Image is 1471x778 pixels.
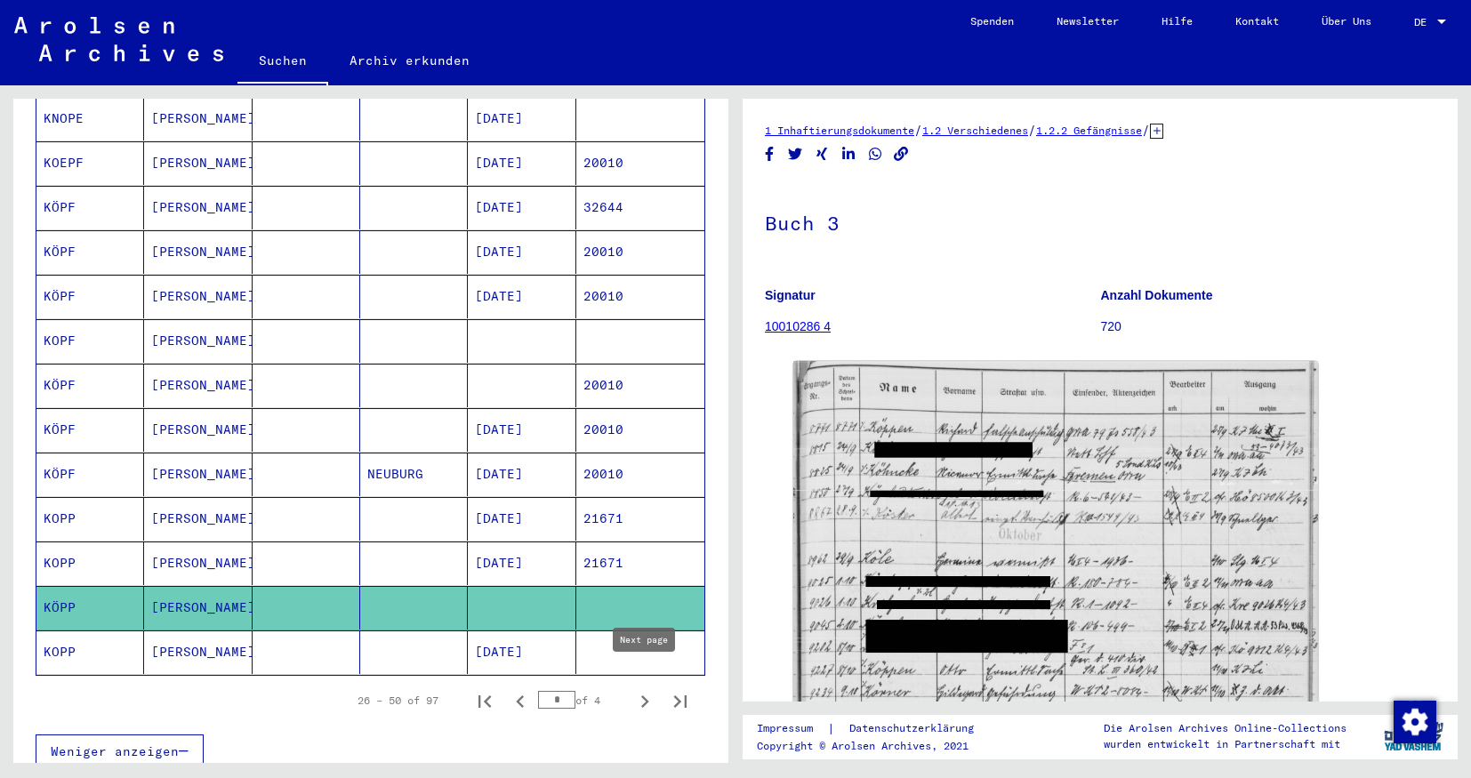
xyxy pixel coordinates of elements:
[36,275,144,318] mat-cell: KÖPF
[467,683,502,718] button: First page
[36,734,204,768] button: Weniger anzeigen
[1101,317,1436,336] p: 720
[144,630,252,674] mat-cell: [PERSON_NAME]
[144,497,252,541] mat-cell: [PERSON_NAME]
[36,97,144,140] mat-cell: KNOPE
[36,186,144,229] mat-cell: KÖPF
[757,719,827,738] a: Impressum
[468,275,575,318] mat-cell: [DATE]
[1101,288,1213,302] b: Anzahl Dokumente
[576,541,704,585] mat-cell: 21671
[1028,122,1036,138] span: /
[468,453,575,496] mat-cell: [DATE]
[237,39,328,85] a: Suchen
[14,17,223,61] img: Arolsen_neg.svg
[144,97,252,140] mat-cell: [PERSON_NAME]
[892,143,911,165] button: Copy link
[144,586,252,630] mat-cell: [PERSON_NAME]
[36,319,144,363] mat-cell: KOPF
[576,230,704,274] mat-cell: 20010
[144,319,252,363] mat-cell: [PERSON_NAME]
[813,143,832,165] button: Share on Xing
[914,122,922,138] span: /
[1036,124,1142,137] a: 1.2.2 Gefängnisse
[765,319,831,333] a: 10010286 4
[538,692,627,709] div: of 4
[468,497,575,541] mat-cell: [DATE]
[576,364,704,407] mat-cell: 20010
[757,738,995,754] p: Copyright © Arolsen Archives, 2021
[36,230,144,274] mat-cell: KÖPF
[1414,16,1434,28] span: DE
[144,541,252,585] mat-cell: [PERSON_NAME]
[36,453,144,496] mat-cell: KÖPF
[468,186,575,229] mat-cell: [DATE]
[576,275,704,318] mat-cell: 20010
[765,288,816,302] b: Signatur
[765,182,1435,261] h1: Buch 3
[1104,736,1346,752] p: wurden entwickelt in Partnerschaft mit
[1394,701,1436,743] img: Zustimmung ändern
[360,453,468,496] mat-cell: NEUBURG
[36,364,144,407] mat-cell: KÖPF
[835,719,995,738] a: Datenschutzerklärung
[576,186,704,229] mat-cell: 32644
[1380,714,1447,758] img: yv_logo.png
[36,630,144,674] mat-cell: KOPP
[663,683,698,718] button: Last page
[468,541,575,585] mat-cell: [DATE]
[760,143,779,165] button: Share on Facebook
[144,275,252,318] mat-cell: [PERSON_NAME]
[36,497,144,541] mat-cell: KOPP
[328,39,491,82] a: Archiv erkunden
[468,408,575,452] mat-cell: [DATE]
[757,719,995,738] div: |
[468,230,575,274] mat-cell: [DATE]
[468,630,575,674] mat-cell: [DATE]
[51,743,179,759] span: Weniger anzeigen
[36,586,144,630] mat-cell: KÖPP
[36,408,144,452] mat-cell: KÖPF
[144,141,252,185] mat-cell: [PERSON_NAME]
[1142,122,1150,138] span: /
[576,408,704,452] mat-cell: 20010
[922,124,1028,137] a: 1.2 Verschiedenes
[576,453,704,496] mat-cell: 20010
[866,143,885,165] button: Share on WhatsApp
[627,683,663,718] button: Next page
[144,364,252,407] mat-cell: [PERSON_NAME]
[358,693,438,709] div: 26 – 50 of 97
[36,141,144,185] mat-cell: KOEPF
[576,141,704,185] mat-cell: 20010
[36,541,144,585] mat-cell: KOPP
[144,186,252,229] mat-cell: [PERSON_NAME]
[765,124,914,137] a: 1 Inhaftierungsdokumente
[786,143,805,165] button: Share on Twitter
[468,141,575,185] mat-cell: [DATE]
[468,97,575,140] mat-cell: [DATE]
[144,230,252,274] mat-cell: [PERSON_NAME]
[840,143,858,165] button: Share on LinkedIn
[502,683,538,718] button: Previous page
[576,497,704,541] mat-cell: 21671
[1104,720,1346,736] p: Die Arolsen Archives Online-Collections
[144,453,252,496] mat-cell: [PERSON_NAME]
[144,408,252,452] mat-cell: [PERSON_NAME]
